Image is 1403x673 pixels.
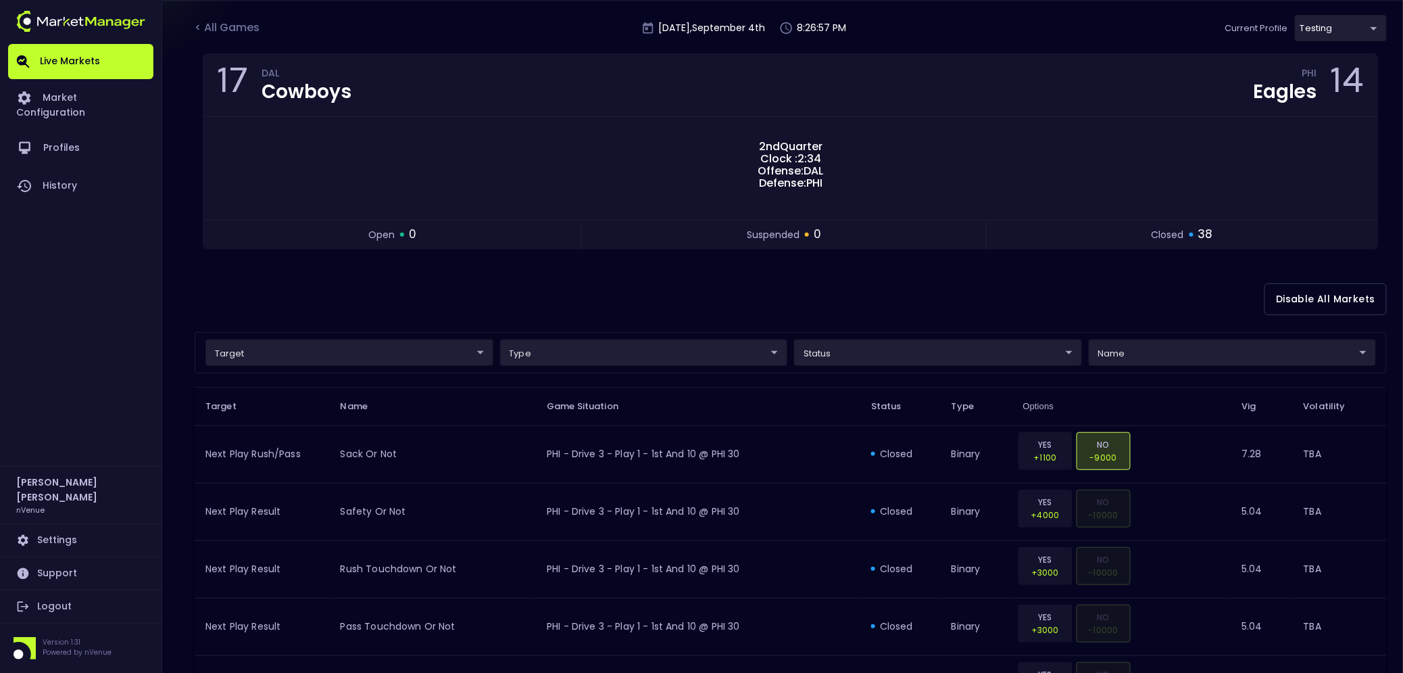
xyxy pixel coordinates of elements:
[871,620,930,633] div: closed
[952,400,992,413] span: Type
[1027,566,1064,579] p: +3000
[1304,400,1363,413] span: Volatility
[1027,509,1064,521] p: +4000
[43,647,112,657] p: Powered by nVenue
[1293,425,1387,483] td: TBA
[536,598,860,655] td: PHI - Drive 3 - Play 1 - 1st and 10 @ PHI 30
[1198,226,1213,243] span: 38
[8,557,153,590] a: Support
[754,165,828,177] span: Offense: DAL
[1085,553,1122,566] p: NO
[8,637,153,659] div: Version 1.31Powered by nVenue
[1264,283,1387,315] button: Disable All Markets
[1027,496,1064,509] p: YES
[536,483,860,540] td: PHI - Drive 3 - Play 1 - 1st and 10 @ PHI 30
[330,425,537,483] td: sack or not
[16,505,45,515] h3: nVenue
[1225,22,1288,35] p: Current Profile
[941,483,1012,540] td: binary
[797,21,847,35] p: 8:26:57 PM
[330,540,537,598] td: rush touchdown or not
[8,79,153,129] a: Market Configuration
[1085,611,1122,624] p: NO
[1293,540,1387,598] td: TBA
[941,425,1012,483] td: binary
[1152,228,1184,242] span: closed
[756,153,825,165] span: Clock : 2:34
[1085,496,1122,509] p: NO
[1231,540,1293,598] td: 5.04
[1085,451,1122,464] p: -9000
[1254,83,1317,101] div: Eagles
[330,483,537,540] td: safety or not
[814,226,821,243] span: 0
[1027,553,1064,566] p: YES
[547,400,636,413] span: Game Situation
[341,400,386,413] span: Name
[330,598,537,655] td: pass touchdown or not
[195,598,330,655] td: Next Play Result
[1027,438,1064,451] p: YES
[8,167,153,205] a: History
[747,228,799,242] span: suspended
[871,447,930,461] div: closed
[871,505,930,518] div: closed
[1077,490,1131,528] div: Obsolete
[755,141,827,153] span: 2nd Quarter
[8,590,153,623] a: Logout
[195,20,262,37] div: < All Games
[1089,340,1377,366] div: target
[43,637,112,647] p: Version 1.31
[1027,451,1064,464] p: +1100
[195,483,330,540] td: Next Play Result
[1027,611,1064,624] p: YES
[500,340,788,366] div: target
[1231,425,1293,483] td: 7.28
[659,21,766,35] p: [DATE] , September 4 th
[1027,624,1064,636] p: +3000
[1293,598,1387,655] td: TBA
[1085,566,1122,579] p: -10000
[262,70,351,80] div: DAL
[941,540,1012,598] td: binary
[8,129,153,167] a: Profiles
[1085,509,1122,521] p: -10000
[941,598,1012,655] td: binary
[8,524,153,557] a: Settings
[1241,400,1273,413] span: Vig
[1302,70,1317,80] div: PHI
[195,425,330,483] td: Next Play Rush/Pass
[871,562,930,576] div: closed
[1231,483,1293,540] td: 5.04
[536,425,860,483] td: PHI - Drive 3 - Play 1 - 1st and 10 @ PHI 30
[1077,605,1131,643] div: Obsolete
[16,11,145,32] img: logo
[1077,547,1131,585] div: Obsolete
[205,400,254,413] span: Target
[205,340,493,366] div: target
[217,65,248,106] div: 17
[1231,598,1293,655] td: 5.04
[16,475,145,505] h2: [PERSON_NAME] [PERSON_NAME]
[755,177,827,189] span: Defense: PHI
[195,540,330,598] td: Next Play Result
[794,340,1082,366] div: target
[1331,65,1364,106] div: 14
[536,540,860,598] td: PHI - Drive 3 - Play 1 - 1st and 10 @ PHI 30
[368,228,395,242] span: open
[1085,624,1122,636] p: -10000
[1293,483,1387,540] td: TBA
[1295,15,1387,41] div: target
[1012,387,1231,425] th: Options
[871,400,919,413] span: Status
[8,44,153,79] a: Live Markets
[1085,438,1122,451] p: NO
[262,83,351,101] div: Cowboys
[409,226,416,243] span: 0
